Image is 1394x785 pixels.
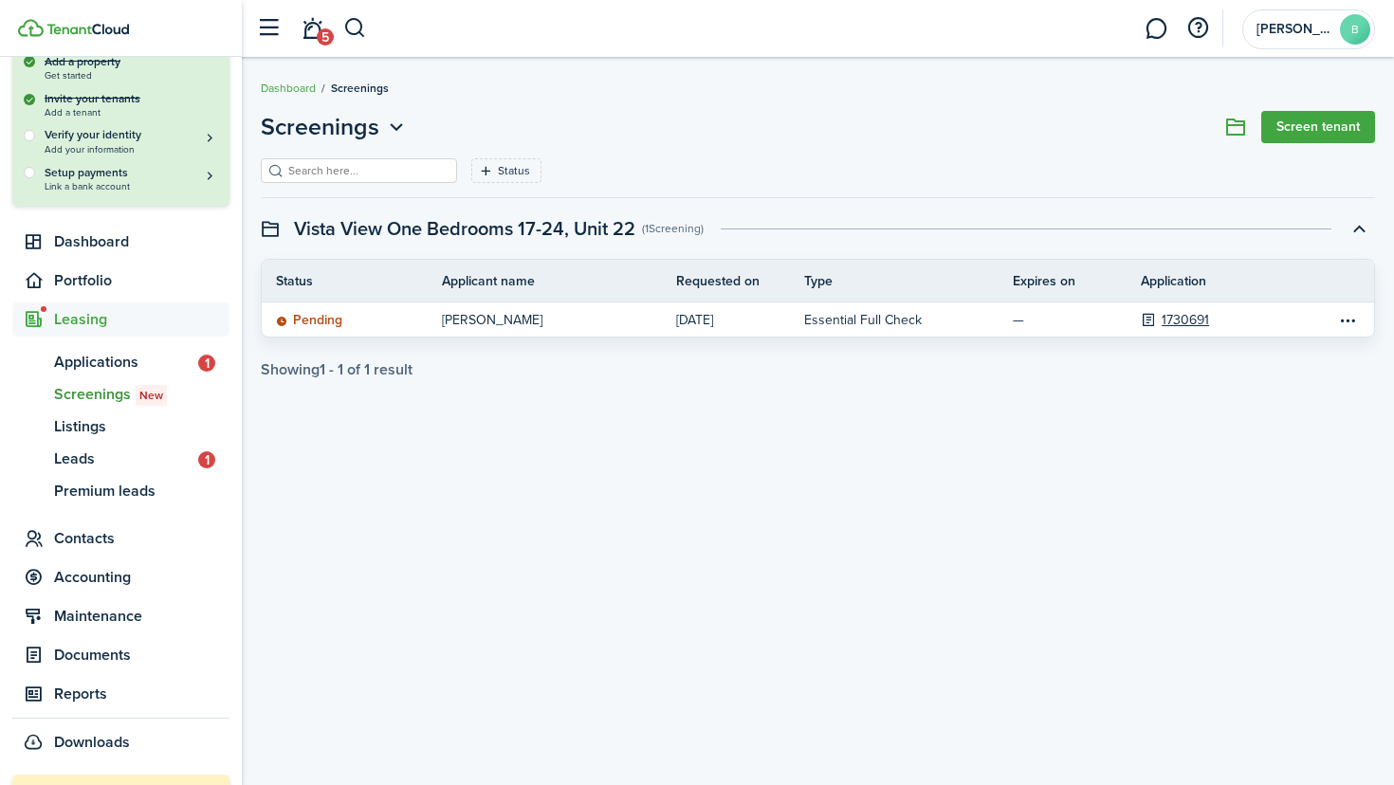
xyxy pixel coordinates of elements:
status: Pending [276,313,342,328]
span: 1 [198,355,215,372]
span: Screenings [54,383,229,406]
th: Application [1141,271,1336,291]
img: TenantCloud [46,24,129,35]
filter-tag: Open filter [471,158,541,183]
span: Dashboard [54,230,229,253]
screening-list-swimlane-item: Toggle accordion [261,259,1375,378]
span: Screenings [331,80,389,97]
a: Premium leads [12,475,229,507]
h5: Verify your identity [45,127,218,143]
span: Add your information [45,144,218,155]
span: Brandon [1256,23,1332,36]
span: 5 [317,28,334,46]
a: Screen tenant [1261,111,1375,143]
h5: Setup payments [45,164,218,181]
span: Documents [54,644,229,666]
span: New [139,387,163,404]
th: Expires on [1013,271,1141,291]
button: Search [343,12,367,45]
span: Link a bank account [45,181,218,192]
button: Toggle accordion [1343,212,1375,245]
a: Leads1 [12,443,229,475]
a: Reports [12,677,229,711]
pagination-page-total: 1 - 1 of 1 [320,358,370,380]
span: Leasing [54,308,229,331]
button: Open menu [1336,308,1359,331]
a: Setup paymentsLink a bank account [45,164,218,192]
th: Requested on [676,271,804,291]
input: Search here... [284,162,450,180]
th: Type [804,271,1013,291]
p: [DATE] [676,310,776,330]
span: Accounting [54,566,229,589]
a: Listings [12,411,229,443]
span: 1 [198,451,215,468]
div: Showing result [261,361,413,378]
swimlane-subtitle: (1 Screening ) [642,220,704,237]
span: Applications [54,351,198,374]
span: Portfolio [54,269,229,292]
th: Status [262,271,442,291]
span: Listings [54,415,229,438]
span: Reports [54,683,229,705]
button: Open menu [261,110,409,144]
div: Finish Account Setup50% [12,53,229,206]
span: Leads [54,447,198,470]
span: Contacts [54,527,229,550]
p: Essential Full Check [804,310,984,330]
button: Verify your identityAdd your information [45,127,218,155]
span: Premium leads [54,480,229,502]
p: — [1013,310,1112,330]
a: Applications1 [12,346,229,378]
a: Messaging [1138,5,1174,53]
span: Maintenance [54,605,229,628]
span: Screenings [261,110,379,144]
a: ScreeningsNew [12,378,229,411]
avatar-text: B [1340,14,1370,45]
button: Screenings [261,110,409,144]
filter-tag-label: Status [498,162,530,179]
button: Open resource center [1182,12,1214,45]
a: 1730691 [1162,310,1209,330]
a: Notifications [294,5,330,53]
th: Applicant name [442,271,676,291]
img: TenantCloud [18,19,44,37]
swimlane-title: Vista View One Bedrooms 17-24, Unit 22 [294,214,635,243]
a: Dashboard [261,80,316,97]
span: Downloads [54,731,130,754]
p: [PERSON_NAME] [442,310,648,330]
button: Open sidebar [250,10,286,46]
